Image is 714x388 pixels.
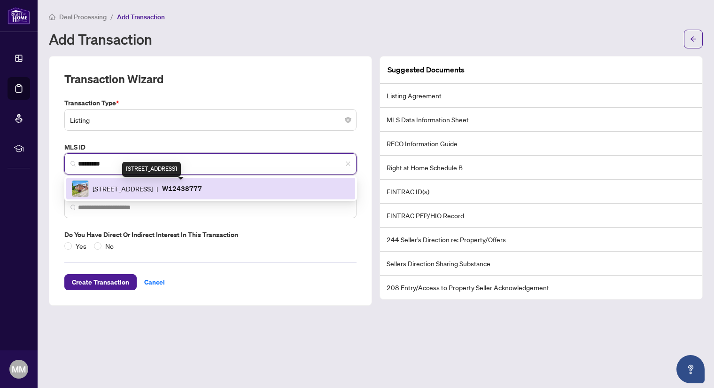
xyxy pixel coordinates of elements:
[70,161,76,166] img: search_icon
[380,276,702,299] li: 208 Entry/Access to Property Seller Acknowledgement
[345,161,351,166] span: close
[380,84,702,108] li: Listing Agreement
[12,363,26,376] span: MM
[72,275,129,290] span: Create Transaction
[64,274,137,290] button: Create Transaction
[70,111,351,129] span: Listing
[70,205,76,210] img: search_icon
[93,183,153,194] span: [STREET_ADDRESS]
[380,252,702,276] li: Sellers Direction Sharing Substance
[72,241,90,251] span: Yes
[8,7,30,24] img: logo
[345,117,351,123] span: close-circle
[59,13,107,21] span: Deal Processing
[110,11,113,22] li: /
[64,142,357,152] label: MLS ID
[388,64,465,76] article: Suggested Documents
[162,183,202,194] p: W12438777
[380,204,702,228] li: FINTRAC PEP/HIO Record
[156,183,158,194] span: |
[49,32,152,47] h1: Add Transaction
[380,132,702,156] li: RECO Information Guide
[64,71,163,87] h2: Transaction Wizard
[122,162,181,177] div: [STREET_ADDRESS]
[380,228,702,252] li: 244 Seller’s Direction re: Property/Offers
[676,355,705,383] button: Open asap
[137,274,172,290] button: Cancel
[380,156,702,180] li: Right at Home Schedule B
[144,275,165,290] span: Cancel
[49,14,55,20] span: home
[72,181,88,197] img: IMG-W12438777_1.jpg
[117,13,165,21] span: Add Transaction
[690,36,697,42] span: arrow-left
[101,241,117,251] span: No
[64,230,357,240] label: Do you have direct or indirect interest in this transaction
[380,180,702,204] li: FINTRAC ID(s)
[380,108,702,132] li: MLS Data Information Sheet
[64,98,357,108] label: Transaction Type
